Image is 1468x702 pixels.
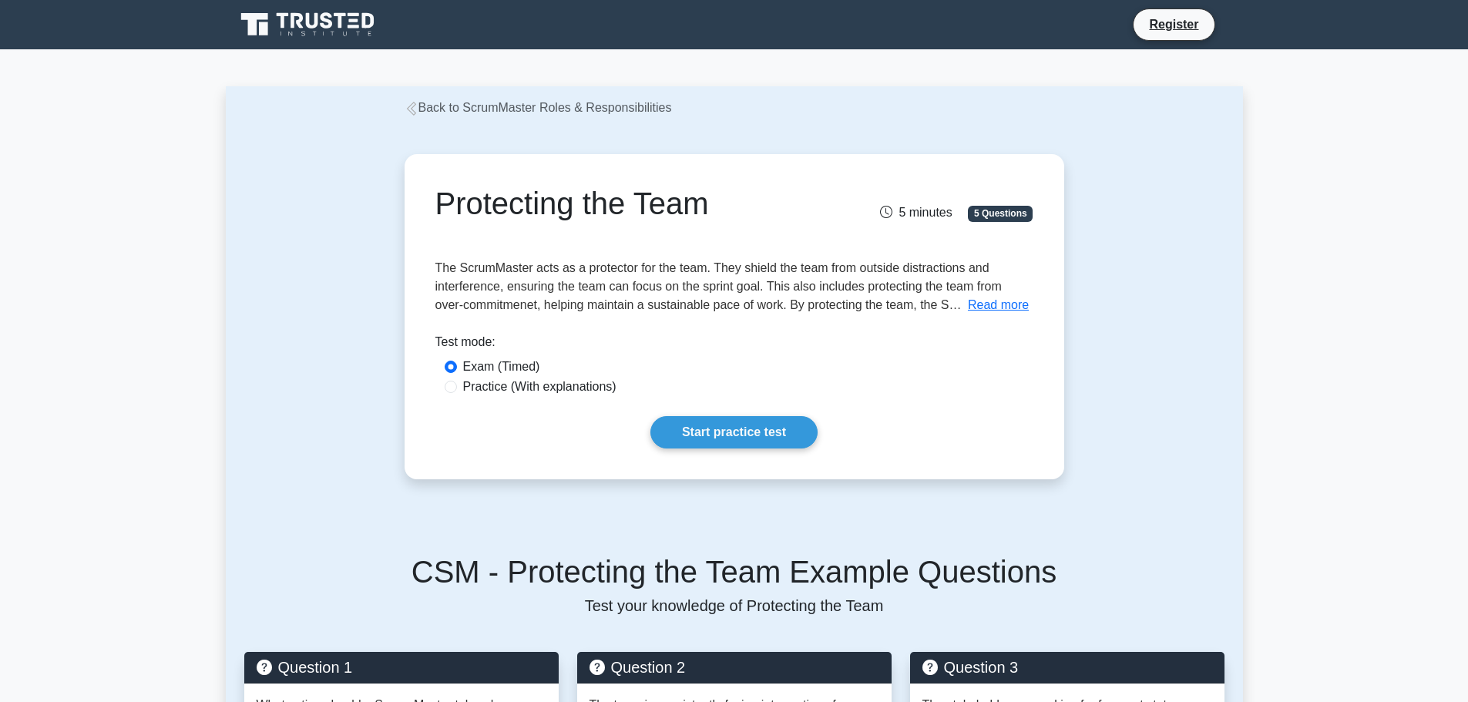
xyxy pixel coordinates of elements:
[435,333,1033,358] div: Test mode:
[405,101,672,114] a: Back to ScrumMaster Roles & Responsibilities
[1140,15,1208,34] a: Register
[435,185,828,222] h1: Protecting the Team
[922,658,1212,677] h5: Question 3
[435,261,1002,311] span: The ScrumMaster acts as a protector for the team. They shield the team from outside distractions ...
[257,658,546,677] h5: Question 1
[244,596,1224,615] p: Test your knowledge of Protecting the Team
[244,553,1224,590] h5: CSM - Protecting the Team Example Questions
[880,206,952,219] span: 5 minutes
[590,658,879,677] h5: Question 2
[968,296,1029,314] button: Read more
[463,378,616,396] label: Practice (With explanations)
[968,206,1033,221] span: 5 Questions
[650,416,818,448] a: Start practice test
[463,358,540,376] label: Exam (Timed)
